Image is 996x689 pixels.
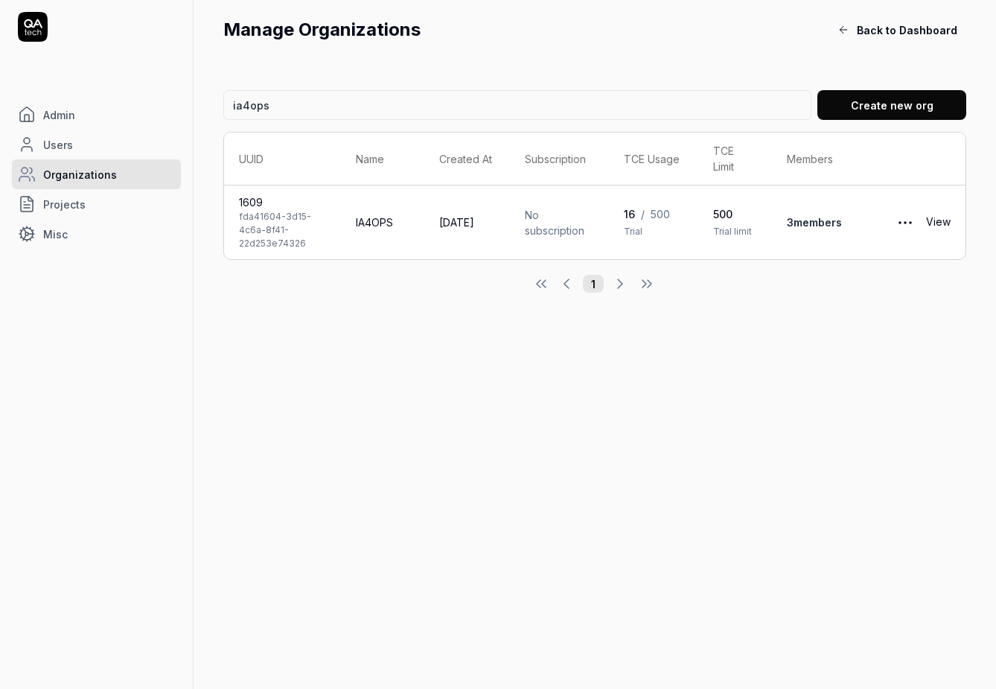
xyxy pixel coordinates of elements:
span: Trial limit [713,225,757,238]
th: TCE Usage [609,133,698,185]
span: Back to Dashboard [857,22,957,38]
span: 500 [713,206,757,222]
th: Created At [424,133,510,185]
th: TCE Limit [698,133,772,185]
div: fda41604-3d15-4c6a-8f41-22d253e74326 [239,210,326,250]
a: 3members [787,216,842,229]
span: 16 [624,206,635,222]
span: Admin [43,107,75,123]
div: 1609 [239,194,326,210]
a: Projects [12,189,181,219]
a: Organizations [12,159,181,189]
th: Subscription [510,133,609,185]
button: Create new org [817,90,966,120]
a: Admin [12,100,181,130]
th: Name [341,133,425,185]
span: 500 [651,206,670,222]
a: Users [12,130,181,159]
span: Organizations [43,167,117,182]
th: UUID [224,133,341,185]
span: No subscription [525,207,594,238]
time: [DATE] [439,216,474,229]
td: IA4OPS [341,185,425,259]
a: View [926,208,951,238]
span: Misc [43,226,68,242]
h2: Manage Organizations [223,16,829,43]
span: Projects [43,197,86,212]
th: Members [772,133,867,185]
span: Trial [624,225,683,238]
span: Users [43,137,73,153]
button: Back to Dashboard [829,15,966,45]
a: Misc [12,219,181,249]
span: / [641,206,645,222]
button: 1 [583,275,604,293]
span: s [836,216,842,229]
input: Search Organization... [223,90,811,120]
